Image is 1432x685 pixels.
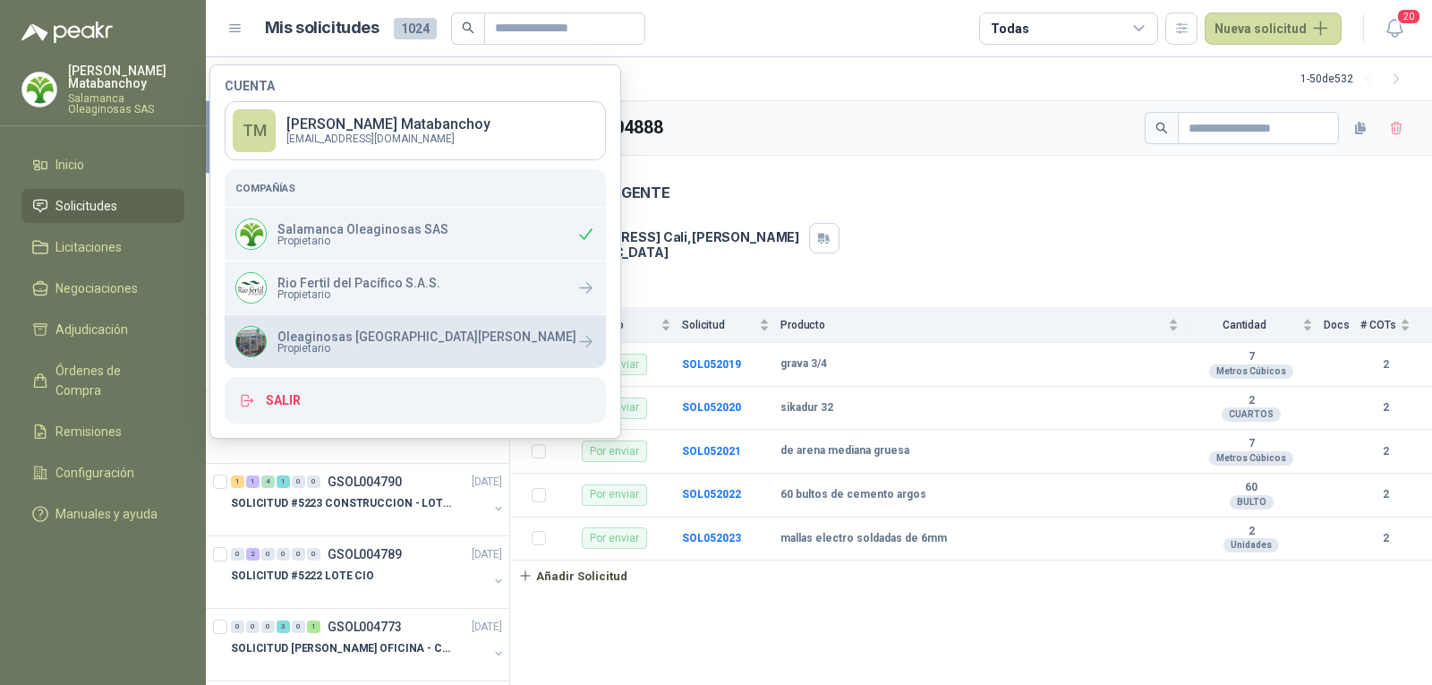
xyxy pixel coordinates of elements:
b: 7 [1189,437,1313,451]
b: SOL052023 [682,532,741,544]
div: 3 [277,621,290,633]
b: 2 [1360,530,1411,547]
div: Metros Cúbicos [1209,364,1293,379]
div: TM [233,109,276,152]
p: Salamanca Oleaginosas SAS [277,223,448,235]
p: SOLICITUD #5222 LOTE CIO [231,568,374,585]
p: Rio Fertil del Pacífico S.A.S. [277,277,440,289]
a: Configuración [21,456,184,490]
div: 1 [307,621,320,633]
b: 2 [1189,394,1313,408]
div: 0 [261,621,275,633]
b: 2 [1360,356,1411,373]
a: Adjudicación [21,313,184,347]
img: Company Logo [236,219,266,249]
b: 2 [1360,486,1411,503]
span: search [1155,122,1168,134]
div: Company LogoSalamanca Oleaginosas SASPropietario [225,208,606,261]
a: Licitaciones [21,230,184,264]
div: 1 [277,475,290,488]
span: Propietario [277,289,440,300]
span: 1024 [394,18,437,39]
p: GSOL004789 [328,548,402,561]
img: Company Logo [236,273,266,303]
a: Manuales y ayuda [21,497,184,531]
button: 20 [1378,13,1411,45]
a: SOL052022 [682,488,741,501]
a: Company LogoRio Fertil del Pacífico S.A.S.Propietario [225,261,606,314]
p: [PERSON_NAME] Matabanchoy [68,64,184,90]
div: 4 [261,475,275,488]
span: Inicio [55,155,84,175]
b: SOL052019 [682,358,741,371]
h1: Mis solicitudes [265,15,379,41]
div: Company LogoOleaginosas [GEOGRAPHIC_DATA][PERSON_NAME]Propietario [225,315,606,368]
a: 1 1 4 1 0 0 GSOL004790[DATE] SOLICITUD #5223 CONSTRUCCION - LOTE CIO [231,471,506,528]
h5: Compañías [235,180,595,196]
b: de arena mediana gruesa [780,444,909,458]
div: 0 [277,548,290,561]
div: 0 [231,548,244,561]
p: SOLICITUD [PERSON_NAME] OFICINA - CALI [231,640,454,657]
p: [DATE] [472,619,502,636]
div: 0 [292,621,305,633]
div: 0 [307,475,320,488]
b: sikadur 32 [780,401,833,415]
div: 0 [292,548,305,561]
p: [STREET_ADDRESS] Cali , [PERSON_NAME][GEOGRAPHIC_DATA] [532,229,802,260]
div: Por enviar [582,527,647,549]
th: Solicitud [682,308,780,343]
p: [DATE] [472,474,502,491]
span: Producto [780,319,1164,331]
a: SOL052020 [682,401,741,414]
span: Cantidad [1189,319,1299,331]
a: SOL052021 [682,445,741,458]
span: Propietario [277,343,576,354]
span: Remisiones [55,422,122,441]
a: Inicio [21,148,184,182]
div: CUARTOS [1222,407,1281,422]
a: TM[PERSON_NAME] Matabanchoy[EMAIL_ADDRESS][DOMAIN_NAME] [225,101,606,160]
span: Solicitudes [55,196,117,216]
p: Dirección [532,217,802,229]
span: Manuales y ayuda [55,504,158,524]
button: Salir [225,377,606,424]
div: 1 [246,475,260,488]
div: Por enviar [582,441,647,462]
div: 2 [246,548,260,561]
span: Configuración [55,463,134,483]
p: GSOL004790 [328,475,402,488]
div: BULTO [1230,495,1274,509]
a: 0 0 0 3 0 1 GSOL004773[DATE] SOLICITUD [PERSON_NAME] OFICINA - CALI [231,616,506,673]
img: Company Logo [236,327,266,356]
span: search [462,21,474,34]
p: Salamanca Oleaginosas SAS [68,93,184,115]
b: grava 3/4 [780,357,827,372]
p: [PERSON_NAME] Matabanchoy [286,117,490,132]
div: Por enviar [582,484,647,506]
a: Órdenes de Compra [21,354,184,407]
div: 0 [261,548,275,561]
th: Docs [1324,308,1360,343]
p: [EMAIL_ADDRESS][DOMAIN_NAME] [286,133,490,144]
div: 1 - 50 de 532 [1300,64,1411,93]
div: Metros Cúbicos [1209,451,1293,466]
b: 7 [1189,350,1313,364]
button: Añadir Solicitud [510,561,635,591]
b: 60 bultos de cemento argos [780,488,926,502]
img: Logo peakr [21,21,113,43]
div: 0 [246,621,260,633]
div: 1 [231,475,244,488]
button: Nueva solicitud [1205,13,1342,45]
a: Añadir Solicitud [510,561,1432,591]
span: # COTs [1360,319,1396,331]
div: 0 [307,548,320,561]
b: 2 [1360,399,1411,416]
p: [DATE] [472,546,502,563]
th: Producto [780,308,1189,343]
div: Todas [991,19,1028,39]
a: 0 2 0 0 0 0 GSOL004789[DATE] SOLICITUD #5222 LOTE CIO [231,544,506,601]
